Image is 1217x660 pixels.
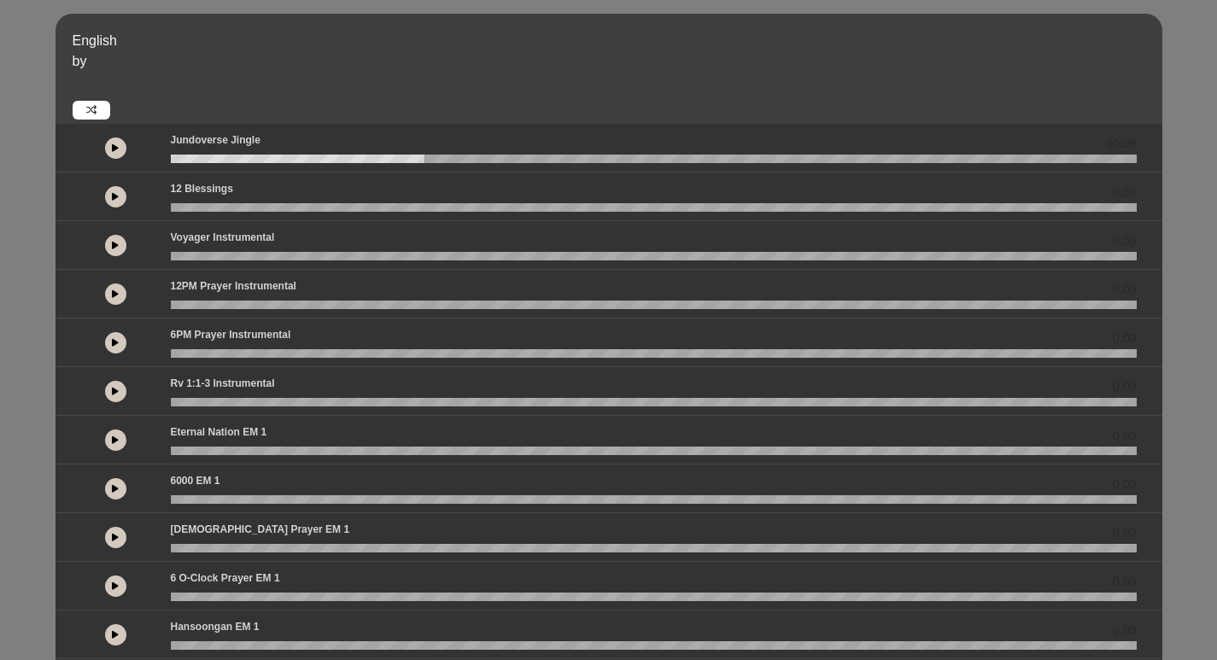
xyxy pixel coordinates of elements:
[1113,427,1136,445] span: 0.00
[73,31,1158,51] p: English
[1113,232,1136,250] span: 0.00
[1106,135,1136,153] span: 00:09
[171,181,233,196] p: 12 Blessings
[1113,476,1136,494] span: 0.00
[171,424,267,440] p: Eternal Nation EM 1
[1113,622,1136,640] span: 0.00
[171,327,291,342] p: 6PM Prayer Instrumental
[171,473,220,488] p: 6000 EM 1
[171,132,260,148] p: Jundoverse Jingle
[1113,330,1136,348] span: 0.00
[171,619,260,634] p: Hansoongan EM 1
[171,278,296,294] p: 12PM Prayer Instrumental
[171,376,275,391] p: Rv 1:1-3 Instrumental
[171,230,275,245] p: Voyager Instrumental
[1113,524,1136,542] span: 0.00
[171,522,350,537] p: [DEMOGRAPHIC_DATA] prayer EM 1
[1113,184,1136,202] span: 0.00
[1113,378,1136,396] span: 0.00
[73,54,87,68] span: by
[1113,281,1136,299] span: 0.00
[171,570,280,586] p: 6 o-clock prayer EM 1
[1113,573,1136,591] span: 0.00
